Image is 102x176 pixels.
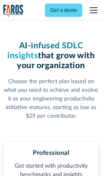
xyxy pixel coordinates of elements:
[3,41,99,71] h1: that grow with your organization
[86,3,99,18] div: menu
[45,4,82,17] a: Get a demo
[3,4,24,18] img: Logo of the analytics and reporting company Faros.
[7,42,83,60] span: AI-infused SDLC insights
[33,149,69,157] h2: Professional
[3,4,24,18] a: home
[3,77,99,121] p: Choose the perfect plan based on what you need to achieve and evolve it as your engineering produ...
